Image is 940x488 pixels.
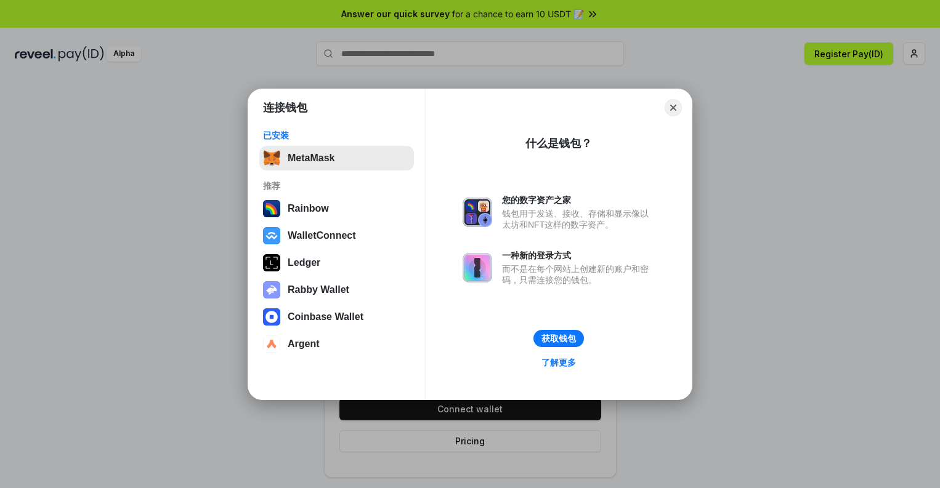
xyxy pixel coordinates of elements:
button: Argent [259,332,414,356]
img: svg+xml,%3Csvg%20xmlns%3D%22http%3A%2F%2Fwww.w3.org%2F2000%2Fsvg%22%20fill%3D%22none%22%20viewBox... [263,281,280,298]
div: WalletConnect [288,230,356,241]
button: 获取钱包 [533,330,584,347]
div: Ledger [288,257,320,268]
button: MetaMask [259,146,414,170]
div: Rainbow [288,203,329,214]
div: 您的数字资产之家 [502,194,655,206]
img: svg+xml,%3Csvg%20width%3D%2228%22%20height%3D%2228%22%20viewBox%3D%220%200%2028%2028%22%20fill%3D... [263,335,280,353]
div: 什么是钱包？ [525,136,592,151]
button: Coinbase Wallet [259,305,414,329]
button: Ledger [259,250,414,275]
img: svg+xml,%3Csvg%20xmlns%3D%22http%3A%2F%2Fwww.w3.org%2F2000%2Fsvg%22%20fill%3D%22none%22%20viewBox... [463,253,492,282]
button: Rabby Wallet [259,278,414,302]
div: 钱包用于发送、接收、存储和显示像以太坊和NFT这样的数字资产。 [502,208,655,230]
img: svg+xml,%3Csvg%20width%3D%22120%22%20height%3D%22120%22%20viewBox%3D%220%200%20120%20120%22%20fil... [263,200,280,217]
div: 而不是在每个网站上创建新的账户和密码，只需连接您的钱包。 [502,263,655,286]
a: 了解更多 [534,354,583,370]
img: svg+xml,%3Csvg%20xmlns%3D%22http%3A%2F%2Fwww.w3.org%2F2000%2Fsvg%22%20fill%3D%22none%22%20viewBox... [463,198,492,227]
div: MetaMask [288,153,334,164]
div: Argent [288,338,320,350]
img: svg+xml,%3Csvg%20width%3D%2228%22%20height%3D%2228%22%20viewBox%3D%220%200%2028%2028%22%20fill%3D... [263,227,280,244]
img: svg+xml,%3Csvg%20xmlns%3D%22http%3A%2F%2Fwww.w3.org%2F2000%2Fsvg%22%20width%3D%2228%22%20height%3... [263,254,280,271]
img: svg+xml,%3Csvg%20fill%3D%22none%22%20height%3D%2233%22%20viewBox%3D%220%200%2035%2033%22%20width%... [263,150,280,167]
div: 推荐 [263,180,410,191]
button: Rainbow [259,196,414,221]
button: WalletConnect [259,223,414,248]
div: Rabby Wallet [288,284,349,295]
div: 获取钱包 [541,333,576,344]
div: Coinbase Wallet [288,311,363,322]
button: Close [665,99,682,116]
div: 一种新的登录方式 [502,250,655,261]
div: 已安装 [263,130,410,141]
h1: 连接钱包 [263,100,307,115]
img: svg+xml,%3Csvg%20width%3D%2228%22%20height%3D%2228%22%20viewBox%3D%220%200%2028%2028%22%20fill%3D... [263,308,280,326]
div: 了解更多 [541,357,576,368]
